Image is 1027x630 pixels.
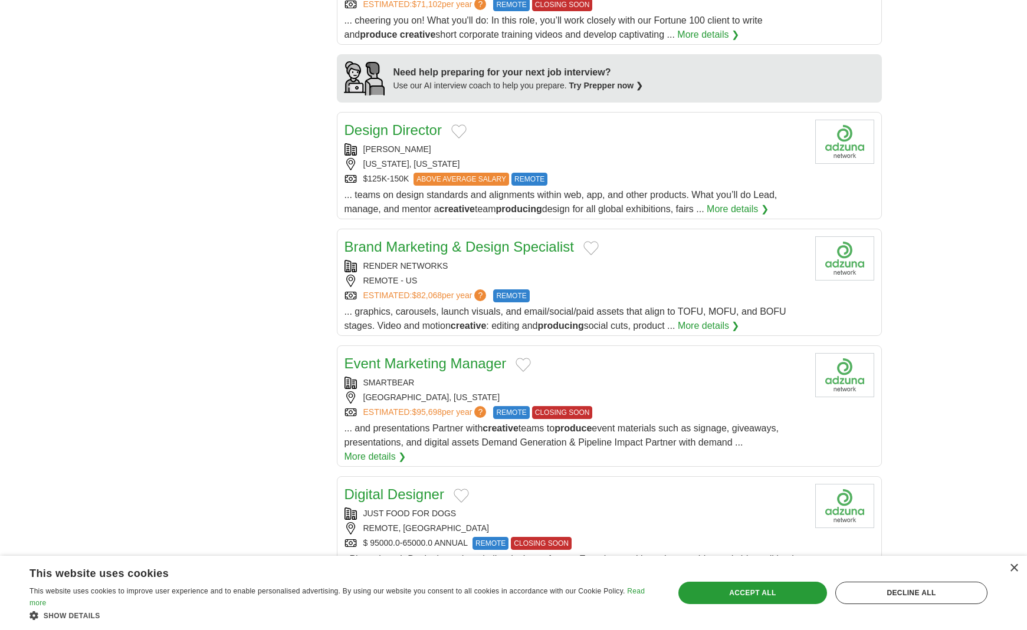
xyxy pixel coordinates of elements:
div: Use our AI interview coach to help you prepare. [393,80,644,92]
strong: creative [439,204,475,214]
span: This website uses cookies to improve user experience and to enable personalised advertising. By u... [29,587,625,595]
strong: creative [400,29,436,39]
span: , Photoshop, InDesign) or other similar design software. Experience with motion graphics and vide... [344,554,799,606]
div: SMARTBEAR [344,377,806,389]
a: More details ❯ [707,202,769,216]
a: More details ❯ [344,450,406,464]
span: $95,698 [412,407,442,417]
div: Show details [29,609,655,621]
a: ESTIMATED:$95,698per year? [363,406,489,419]
div: Need help preparing for your next job interview? [393,65,644,80]
div: This website uses cookies [29,563,625,580]
a: Brand Marketing & Design Specialist [344,239,575,255]
span: ... cheering you on! What you'll do: In this role, you’ll work closely with our Fortune 100 clien... [344,15,763,39]
strong: creative [483,423,519,433]
button: Add to favorite jobs [454,489,469,503]
span: REMOTE [493,406,529,419]
span: ABOVE AVERAGE SALARY [414,173,509,186]
div: Close [1009,564,1018,573]
img: Company logo [815,236,874,281]
a: Design Director [344,122,442,138]
button: Add to favorite jobs [451,124,467,138]
span: ... and presentations Partner with teams to event materials such as signage, giveaways, presentat... [344,423,779,447]
span: Show details [44,612,100,620]
div: REMOTE - US [344,275,806,287]
span: REMOTE [493,289,529,302]
a: Event Marketing Manager [344,355,507,371]
span: REMOTE [511,173,547,186]
div: $ 95000.0-65000.0 ANNUAL [344,537,806,550]
div: JUST FOOD FOR DOGS [344,507,806,520]
span: ? [474,406,486,418]
strong: produce [360,29,397,39]
img: Company logo [815,120,874,164]
a: ESTIMATED:$82,068per year? [363,289,489,302]
img: Company logo [815,484,874,528]
a: More details ❯ [677,28,739,42]
div: [GEOGRAPHIC_DATA], [US_STATE] [344,391,806,404]
div: [US_STATE], [US_STATE] [344,158,806,170]
a: Digital Designer [344,486,444,502]
img: Company logo [815,353,874,397]
strong: producing [496,204,542,214]
div: $125K-150K [344,173,806,186]
span: $82,068 [412,291,442,300]
a: Try Prepper now ❯ [569,81,644,90]
div: REMOTE, [GEOGRAPHIC_DATA] [344,522,806,535]
span: ... teams on design standards and alignments within web, app, and other products. What you’ll do ... [344,190,777,214]
span: ? [474,289,486,301]
strong: produce [554,423,592,433]
span: CLOSING SOON [532,406,593,419]
div: Decline all [835,582,987,604]
strong: producing [537,321,583,331]
div: RENDER NETWORKS [344,260,806,272]
span: ... graphics, carousels, launch visuals, and email/social/paid assets that align to TOFU, MOFU, a... [344,306,786,331]
span: CLOSING SOON [511,537,572,550]
button: Add to favorite jobs [583,241,599,255]
span: REMOTE [473,537,508,550]
strong: creative [451,321,487,331]
a: More details ❯ [678,319,740,333]
button: Add to favorite jobs [516,358,531,372]
div: Accept all [678,582,827,604]
div: [PERSON_NAME] [344,143,806,156]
